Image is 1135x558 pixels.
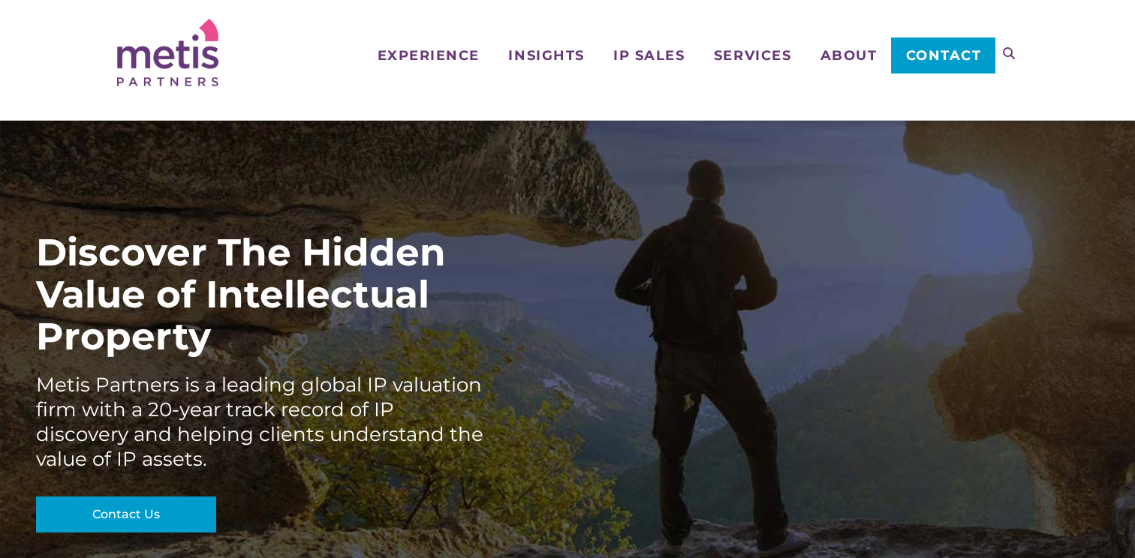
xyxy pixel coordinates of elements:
img: Metis Partners [117,19,218,86]
a: Contact [891,37,995,73]
div: Discover The Hidden Value of Intellectual Property [36,232,486,358]
span: Services [714,49,791,62]
span: Contact [906,49,982,62]
div: Metis Partners is a leading global IP valuation firm with a 20-year track record of IP discovery ... [36,373,486,472]
span: IP Sales [613,49,685,62]
span: About [820,49,878,62]
a: Contact Us [36,496,216,532]
span: Experience [378,49,480,62]
span: Insights [508,49,584,62]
